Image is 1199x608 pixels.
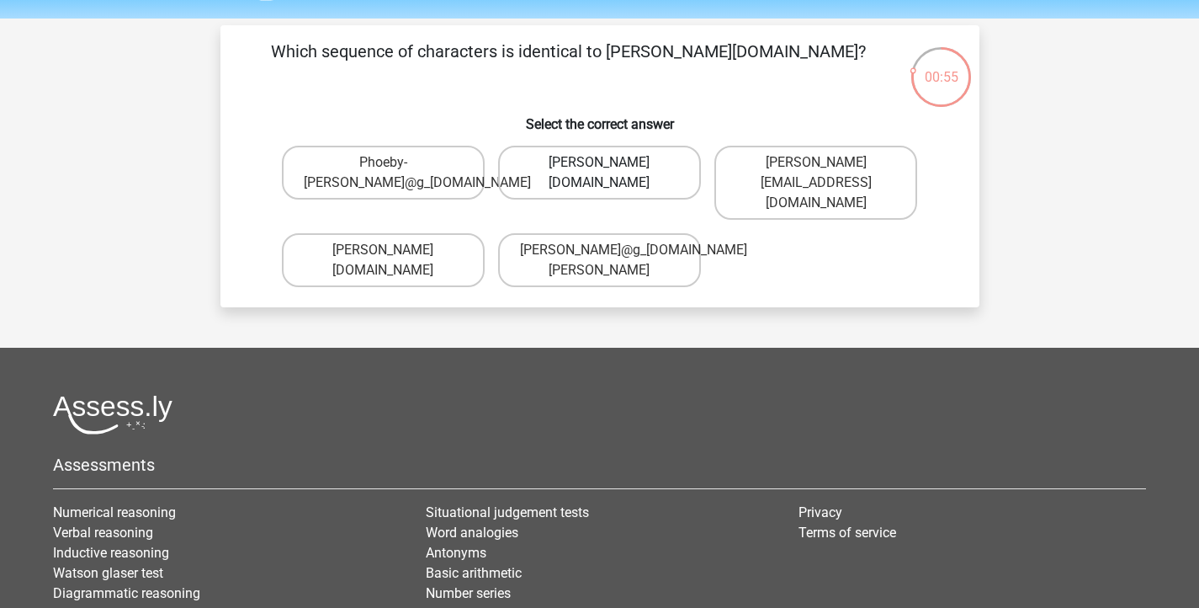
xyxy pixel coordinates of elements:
a: Numerical reasoning [53,504,176,520]
img: Assessly logo [53,395,172,435]
h6: Select the correct answer [247,103,952,132]
a: Situational judgement tests [426,504,589,520]
a: Terms of service [798,525,896,541]
p: Which sequence of characters is identical to [PERSON_NAME][DOMAIN_NAME]? [247,39,889,89]
a: Basic arithmetic [426,565,522,581]
label: [PERSON_NAME][DOMAIN_NAME] [282,233,485,287]
a: Number series [426,585,511,601]
h5: Assessments [53,455,1146,475]
a: Inductive reasoning [53,545,169,561]
a: Word analogies [426,525,518,541]
a: Privacy [798,504,842,520]
a: Verbal reasoning [53,525,153,541]
label: [PERSON_NAME]@g_[DOMAIN_NAME][PERSON_NAME] [498,233,701,287]
div: 00:55 [910,45,973,88]
label: [PERSON_NAME][DOMAIN_NAME] [498,146,701,200]
a: Diagrammatic reasoning [53,585,200,601]
a: Antonyms [426,545,486,561]
label: Phoeby-[PERSON_NAME]@g_[DOMAIN_NAME] [282,146,485,200]
a: Watson glaser test [53,565,163,581]
label: [PERSON_NAME][EMAIL_ADDRESS][DOMAIN_NAME] [714,146,917,220]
